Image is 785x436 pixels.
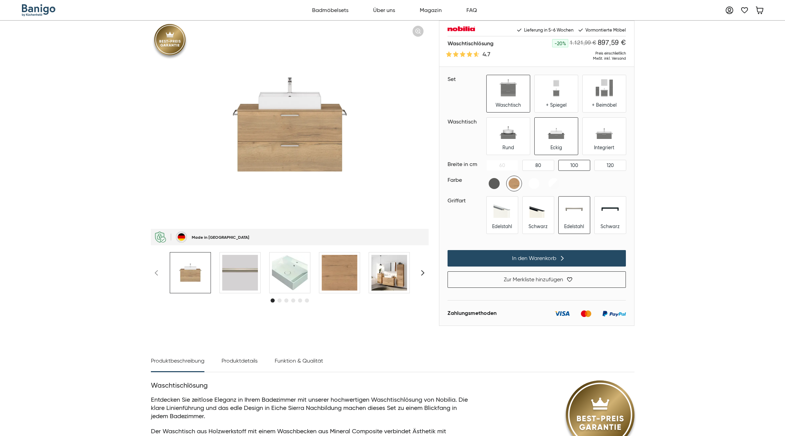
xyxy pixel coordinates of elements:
li: Vormontierte Möbel [578,26,626,33]
div: Preis einschließlich MwSt. inkl. Versand [523,51,626,61]
button: Zur Merkliste hinzufügen [448,271,626,288]
img: PayPal Logo [603,310,626,317]
div: Waschtisch [496,102,521,108]
button: In den Warenkorb [448,250,626,267]
img: Schwarz [530,201,547,218]
div: Made in [GEOGRAPHIC_DATA] [192,235,249,240]
div: 120 [607,162,614,168]
div: Schwarz [600,223,620,229]
img: Edelstahl [566,201,583,218]
img: Banigo Waschtischlösung 4 [371,255,407,291]
div: Farbe [448,176,483,184]
img: Mastercard Logo [581,310,591,317]
div: Waschtisch [448,118,483,126]
div: Set [448,75,483,83]
div: 100 [570,162,578,168]
a: Über uns [369,3,399,18]
img: Schiefergrau Hochglanz [487,176,502,191]
img: Banigo Waschtischlösung 0 [173,255,208,291]
div: + Beimöbel [592,102,617,108]
img: Schwarz [602,201,619,218]
div: Schwarz [528,223,548,229]
a: Magazin [416,3,445,18]
div: Edelstahl [492,223,512,229]
div: Zahlungsmethoden [448,309,497,317]
div: Produktbeschreibung [151,357,204,372]
img: Banigo [22,4,56,16]
img: Rund [500,122,517,139]
img: Eiche Sierra [507,176,522,191]
img: Waschtisch [500,79,517,96]
div: Produktdetails [222,357,258,372]
img: Nobilia Markenlogo [448,26,475,33]
span: 1.121,99 € [570,40,596,46]
div: Funktion & Qualität [275,357,323,372]
div: Integriert [594,144,614,151]
img: Alpinweiß supermatt [526,176,542,191]
img: Banigo Waschtischlösung 2 [272,255,308,291]
img: Eckig [548,122,565,139]
span: In den Warenkorb [512,255,556,262]
div: 4.7 [483,51,490,58]
li: Lieferung in 5-6 Wochen [516,26,573,33]
img: SSL - Verschlüsselt [155,232,166,243]
img: Made in Germany [176,232,187,243]
img: Edelstahl [493,201,511,218]
img: Waschtischlösung [151,21,429,229]
div: Rund [502,144,514,151]
a: Warenkorb [753,3,766,17]
div: Edelstahl [564,223,584,229]
img: + Beimöbel [596,79,613,96]
a: FAQ [463,3,481,18]
div: 80 [535,162,541,168]
h2: 897,59 € [598,39,626,47]
div: -20% [552,39,568,47]
div: Breite in cm [448,160,483,168]
div: Eckig [550,144,562,151]
img: Banigo Waschtischlösung 3 [322,255,357,291]
h1: Waschtischlösung [448,39,524,47]
h3: Waschtischlösung [151,380,470,390]
a: Badmöbelsets [308,3,352,18]
img: + Spiegel [548,79,565,96]
a: 4.7 [448,51,524,58]
img: Banigo Waschtischlösung 1 [222,255,258,291]
span: Zur Merkliste hinzufügen [504,276,563,283]
img: Alpinweiß Hochglanz [546,176,561,191]
a: Merkliste [738,3,751,17]
div: Griffart [448,197,483,205]
a: Mein Account [723,3,736,17]
div: + Spiegel [546,102,567,108]
p: Entdecken Sie zeitlose Eleganz in Ihrem Badezimmer mit unserer hochwertigen Waschtischlösung von ... [151,396,470,420]
img: Visa Logo [555,311,570,316]
img: Integriert [596,122,613,139]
